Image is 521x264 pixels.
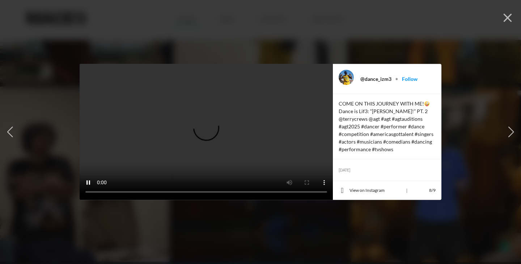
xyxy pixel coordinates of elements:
div: 8/9 [429,187,436,194]
div: [DATE] [333,159,441,181]
button: Close (Esc) [500,9,516,25]
a: @dance_izm3 [360,76,391,82]
a: Follow [402,76,418,82]
img: @dance_izm3 [339,70,354,85]
div: COME ON THIS JOURNEY WITH ME! Dance is Lif3: “[PERSON_NAME]!” PT. 2 @terrycrews @agt #agt #agtaud... [333,94,441,159]
div: • [393,72,400,86]
img: 🤪 [424,101,429,106]
a: View on Instagram [339,187,385,194]
span: | [403,187,411,194]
